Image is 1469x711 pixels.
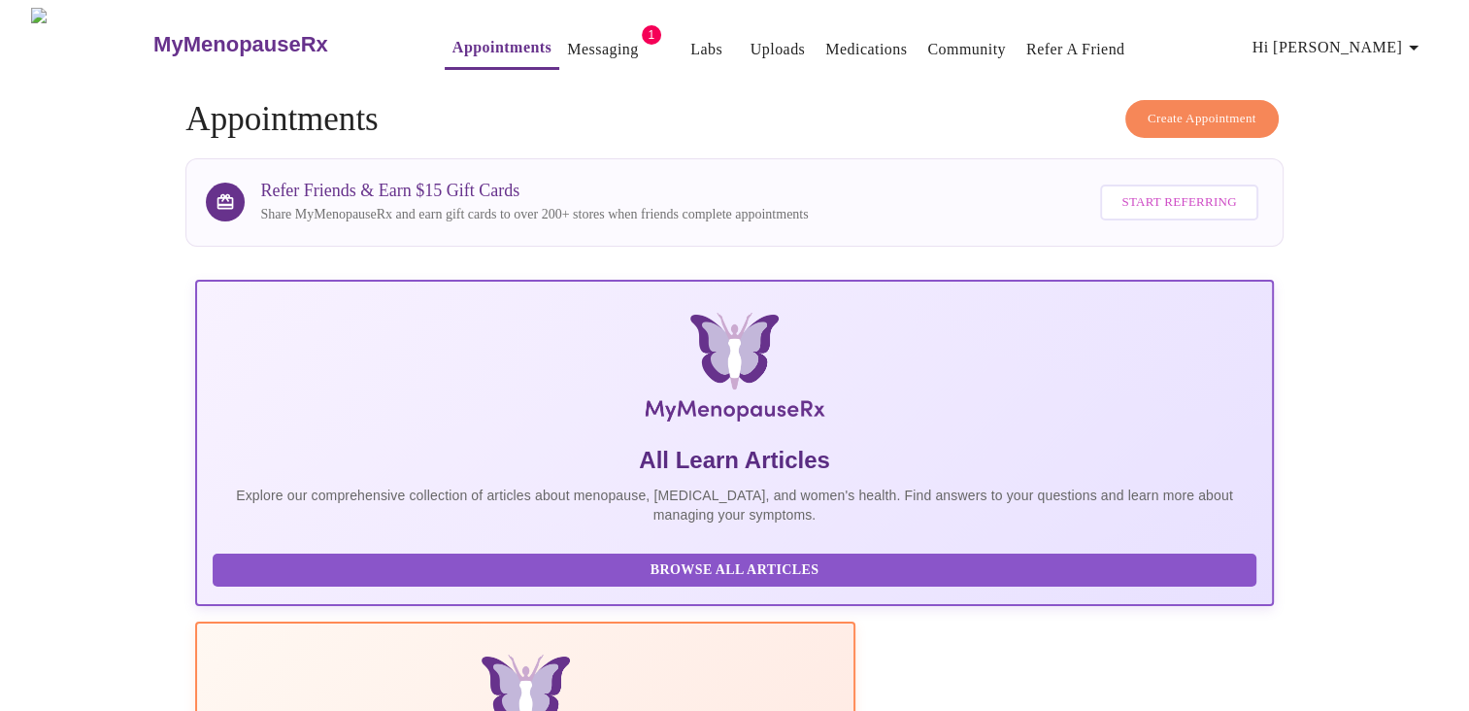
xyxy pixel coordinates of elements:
[1125,100,1279,138] button: Create Appointment
[213,445,1255,476] h5: All Learn Articles
[559,30,646,69] button: Messaging
[1252,34,1425,61] span: Hi [PERSON_NAME]
[213,554,1255,588] button: Browse All Articles
[1245,28,1433,67] button: Hi [PERSON_NAME]
[690,36,722,63] a: Labs
[260,181,808,201] h3: Refer Friends & Earn $15 Gift Cards
[31,8,151,81] img: MyMenopauseRx Logo
[185,100,1283,139] h4: Appointments
[151,11,406,79] a: MyMenopauseRx
[1018,30,1133,69] button: Refer a Friend
[676,30,738,69] button: Labs
[1095,175,1262,230] a: Start Referring
[452,34,551,61] a: Appointments
[232,559,1236,583] span: Browse All Articles
[567,36,638,63] a: Messaging
[1026,36,1125,63] a: Refer a Friend
[818,30,915,69] button: Medications
[375,313,1094,429] img: MyMenopauseRx Logo
[1121,191,1236,214] span: Start Referring
[743,30,814,69] button: Uploads
[260,205,808,224] p: Share MyMenopauseRx and earn gift cards to over 200+ stores when friends complete appointments
[1100,185,1257,220] button: Start Referring
[445,28,559,70] button: Appointments
[213,560,1260,577] a: Browse All Articles
[153,32,328,57] h3: MyMenopauseRx
[213,486,1255,525] p: Explore our comprehensive collection of articles about menopause, [MEDICAL_DATA], and women's hea...
[642,25,661,45] span: 1
[751,36,806,63] a: Uploads
[927,36,1006,63] a: Community
[825,36,907,63] a: Medications
[919,30,1014,69] button: Community
[1148,108,1256,130] span: Create Appointment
